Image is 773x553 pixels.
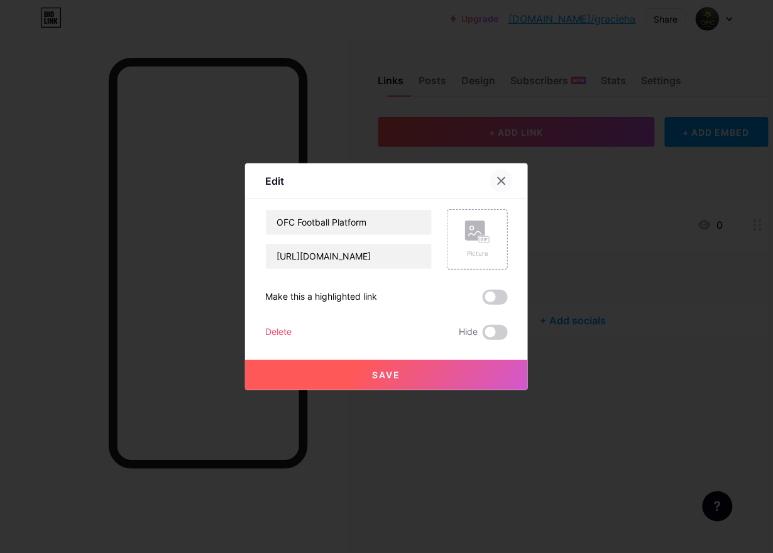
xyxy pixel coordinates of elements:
[265,173,284,189] div: Edit
[373,370,401,380] span: Save
[266,210,432,235] input: Title
[266,244,432,269] input: URL
[265,290,377,305] div: Make this a highlighted link
[459,325,478,340] span: Hide
[465,249,490,258] div: Picture
[245,360,528,390] button: Save
[265,325,292,340] div: Delete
